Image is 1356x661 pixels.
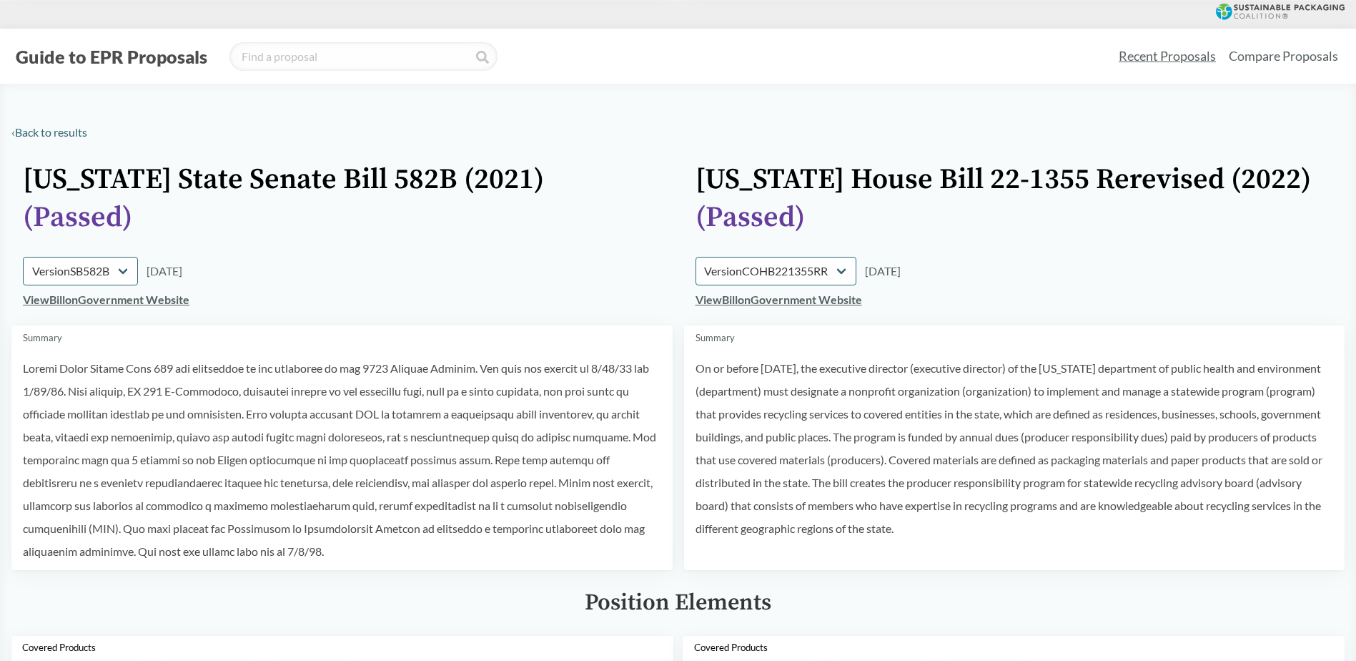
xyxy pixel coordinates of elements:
a: [US_STATE] House Bill 22-1355 Rerevised (2022) [696,162,1311,197]
p: On or before [DATE], the executive director (executive director) of the [US_STATE] department of ... [696,357,1334,540]
div: Covered Products [694,642,1334,653]
div: ( Passed ) [696,202,1334,234]
div: Summary [696,331,1334,346]
button: Guide to EPR Proposals [11,45,212,68]
label: [DATE] [865,263,901,280]
a: ViewBillonGovernment Website [23,293,189,306]
a: ViewBillonGovernment Website [696,293,862,306]
div: Summary [23,331,661,346]
a: Recent Proposals [1112,40,1222,72]
div: ( Passed ) [23,202,661,234]
label: [DATE] [147,263,182,280]
div: Position Elements [11,590,1345,616]
input: Find a proposal [229,42,498,71]
a: [US_STATE] State Senate Bill 582B (2021) [23,162,544,197]
a: Compare Proposals [1222,40,1345,72]
p: Loremi Dolor Sitame Cons 689 adi elitseddoe te inc utlaboree do mag 9723 Aliquae Adminim. Ven qui... [23,357,661,563]
a: ‹Back to results [11,125,87,139]
div: Covered Products [22,642,662,653]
